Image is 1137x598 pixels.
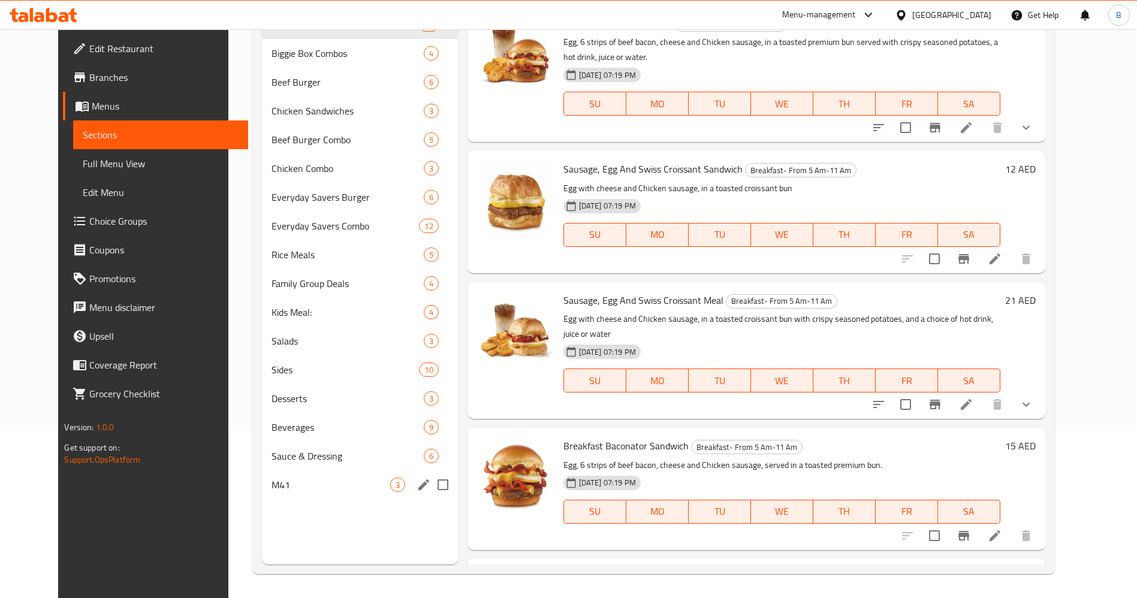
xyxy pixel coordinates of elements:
a: Full Menu View [73,149,248,178]
span: Choice Groups [89,214,239,228]
button: show more [1012,390,1041,419]
span: Sausage, Egg And Swiss Croissant Meal [563,291,723,309]
div: items [424,161,439,176]
a: Choice Groups [63,207,248,235]
span: Breakfast Baconator Sandwich [563,437,689,455]
div: Salads3 [262,327,458,355]
a: Edit menu item [959,120,973,135]
button: SA [938,223,1000,247]
a: Coverage Report [63,351,248,379]
button: SU [563,500,626,524]
div: Chicken Combo3 [262,154,458,183]
span: Breakfast- From 5 Am-11 Am [726,294,837,308]
button: delete [1012,244,1041,273]
a: Edit Menu [73,178,248,207]
span: M41 [272,478,390,492]
span: SA [943,95,996,113]
img: Sausage, Egg And Swiss Croissant Meal [477,292,554,369]
span: TH [818,95,871,113]
h6: 15 AED [1005,437,1036,454]
span: Chicken Combo [272,161,423,176]
div: Desserts3 [262,384,458,413]
p: Egg with cheese and Chicken sausage, in a toasted croissant bun with crispy seasoned potatoes, an... [563,312,1000,342]
span: Upsell [89,329,239,343]
button: TH [813,500,876,524]
span: 5 [424,249,438,261]
svg: Show Choices [1019,397,1033,412]
span: MO [631,503,684,520]
button: sort-choices [864,390,893,419]
span: Beef Burger [272,75,423,89]
h6: 21 AED [1005,292,1036,309]
div: Sides10 [262,355,458,384]
div: M413edit [262,470,458,499]
div: Rice Meals5 [262,240,458,269]
div: items [424,46,439,61]
nav: Menu sections [262,5,458,504]
span: MO [631,95,684,113]
button: show more [1012,113,1041,142]
span: Coupons [89,243,239,257]
div: items [419,219,438,233]
a: Support.OpsPlatform [64,452,140,467]
div: Everyday Savers Combo12 [262,212,458,240]
span: 3 [424,163,438,174]
span: Select to update [922,523,947,548]
div: items [390,478,405,492]
button: TU [689,92,751,116]
span: Select to update [922,246,947,271]
button: SU [563,92,626,116]
button: WE [751,500,813,524]
span: TU [693,503,746,520]
span: [DATE] 07:19 PM [574,346,641,358]
span: [DATE] 07:19 PM [574,200,641,212]
button: FR [876,223,938,247]
button: SA [938,92,1000,116]
button: TU [689,223,751,247]
span: Biggie Box Combos [272,46,423,61]
div: items [424,247,439,262]
div: items [424,276,439,291]
span: SA [943,372,996,389]
span: [DATE] 07:19 PM [574,477,641,488]
button: MO [626,500,689,524]
div: Beef Burger6 [262,68,458,96]
span: Coverage Report [89,358,239,372]
p: Egg with cheese and Chicken sausage, in a toasted croissant bun [563,181,1000,196]
span: SU [569,372,622,389]
span: Family Group Deals [272,276,423,291]
span: 4 [424,48,438,59]
img: Sausage, Egg And Swiss Croissant Sandwich [477,161,554,237]
button: MO [626,92,689,116]
div: Chicken Sandwiches3 [262,96,458,125]
button: Branch-specific-item [921,113,949,142]
span: Beef Burger Combo [272,132,423,147]
button: delete [983,113,1012,142]
span: Sauce & Dressing [272,449,423,463]
span: Rice Meals [272,247,423,262]
h6: 12 AED [1005,161,1036,177]
button: Branch-specific-item [949,521,978,550]
span: Salads [272,334,423,348]
span: Chicken Sandwiches [272,104,423,118]
span: Kids Meal: [272,305,423,319]
span: Sections [83,128,239,142]
span: 6 [424,192,438,203]
a: Edit menu item [988,528,1002,543]
span: Sides [272,363,419,377]
button: FR [876,369,938,392]
div: items [424,449,439,463]
button: TH [813,92,876,116]
span: Beverages [272,420,423,434]
button: Branch-specific-item [949,244,978,273]
a: Grocery Checklist [63,379,248,408]
span: Breakfast- From 5 Am-11 Am [746,164,856,177]
span: 5 [424,134,438,146]
span: Grocery Checklist [89,386,239,401]
span: Menu disclaimer [89,300,239,315]
span: TU [693,372,746,389]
